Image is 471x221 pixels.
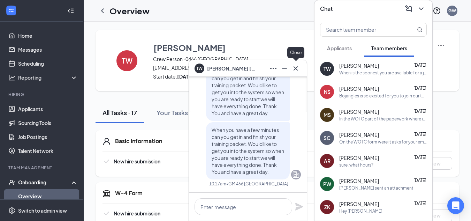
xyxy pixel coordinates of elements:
[324,157,331,164] div: AR
[177,73,193,80] strong: [DATE]
[413,132,426,137] span: [DATE]
[339,154,379,161] span: [PERSON_NAME]
[416,3,427,14] button: ChevronDown
[324,111,331,118] div: MS
[339,200,379,207] span: [PERSON_NAME]
[8,91,76,97] div: Hiring
[339,208,382,214] div: Hey [PERSON_NAME]
[339,108,379,115] span: [PERSON_NAME]
[102,108,137,117] div: All Tasks · 17
[437,41,445,50] img: More Actions
[417,5,425,13] svg: ChevronDown
[279,63,290,74] button: Minimize
[320,5,333,13] h3: Chat
[207,65,256,72] span: [PERSON_NAME] [PERSON_NAME]
[18,43,78,57] a: Messages
[157,108,196,117] div: Your Tasks · 2
[18,130,78,144] a: Job Postings
[339,139,427,145] div: On the WOTC form were it asks for your employee ID just put N/A and then it will finish your pape...
[18,189,78,203] a: Overview
[324,88,331,95] div: NS
[18,179,72,186] div: Onboarding
[18,29,78,43] a: Home
[417,27,423,32] svg: MagnifyingGlass
[153,56,368,62] span: Crew Person · 0466 [GEOGRAPHIC_DATA]
[339,185,413,191] div: [PERSON_NAME] sent an attachment
[295,202,303,211] svg: Plane
[324,134,331,141] div: SC
[8,74,15,81] svg: Analysis
[153,42,226,53] h3: [PERSON_NAME]
[8,207,15,214] svg: Settings
[8,179,15,186] svg: UserCheck
[413,62,426,68] span: [DATE]
[102,137,111,146] svg: User
[212,68,284,116] span: When you have a few minutes can you get in and finish your training packet. Would like to get you...
[290,63,301,74] button: Cross
[339,93,427,99] div: Bojangles is so excited for you to join our team! Do you know anyone else who might be interested...
[122,58,132,63] h4: TW
[18,207,67,214] div: Switch to admin view
[447,197,464,214] div: Open Intercom Messenger
[8,7,15,14] svg: WorkstreamLogo
[102,209,111,218] svg: Checkmark
[18,116,78,130] a: Sourcing Tools
[448,8,456,14] div: GW
[115,137,162,145] h5: Basic Information
[280,64,289,73] svg: Minimize
[18,74,78,81] div: Reporting
[404,5,413,13] svg: ComposeMessage
[268,63,279,74] button: Ellipses
[339,162,373,168] div: sure, what hours?
[413,109,426,114] span: [DATE]
[413,178,426,183] span: [DATE]
[327,45,352,51] span: Applicants
[339,62,379,69] span: [PERSON_NAME]
[226,181,288,187] span: • GM 466 [GEOGRAPHIC_DATA]
[324,65,331,72] div: TW
[18,144,78,158] a: Talent Network
[115,189,143,197] h5: W-4 Form
[114,210,160,216] span: New hire submission
[413,155,426,160] span: [DATE]
[339,116,427,122] div: In the WOTC part of the paperwork where it asks for employee ID just put N/A or I will not be abl...
[320,23,403,36] input: Search team member
[433,7,441,15] svg: QuestionInfo
[292,170,300,179] svg: Company
[18,57,78,71] a: Scheduling
[153,41,368,54] button: [PERSON_NAME]
[287,47,304,58] div: Close
[102,189,111,198] svg: TaxGovernmentIcon
[339,131,379,138] span: [PERSON_NAME]
[324,204,330,211] div: ZK
[109,5,150,17] h1: Overview
[339,177,379,184] span: [PERSON_NAME]
[67,7,74,14] svg: Collapse
[8,165,76,171] div: Team Management
[269,64,278,73] svg: Ellipses
[109,41,144,80] button: TW
[339,70,427,76] div: When is the soonest you are available for a job interview? Just need to get a schedule set for yo...
[403,3,414,14] button: ComposeMessage
[417,157,452,170] button: View
[209,181,226,187] div: 10:27am
[323,181,331,187] div: PW
[114,158,160,164] span: New hire submission
[153,73,368,80] span: Start date:
[102,157,111,165] svg: Checkmark
[153,64,368,71] span: [EMAIL_ADDRESS][DOMAIN_NAME] · [PHONE_NUMBER]
[413,86,426,91] span: [DATE]
[212,127,284,175] span: When you have a few minutes can you get in and finish your training packet. Would like to get you...
[371,45,407,51] span: Team members
[98,7,107,15] svg: ChevronLeft
[291,64,300,73] svg: Cross
[339,85,379,92] span: [PERSON_NAME]
[18,102,78,116] a: Applicants
[413,201,426,206] span: [DATE]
